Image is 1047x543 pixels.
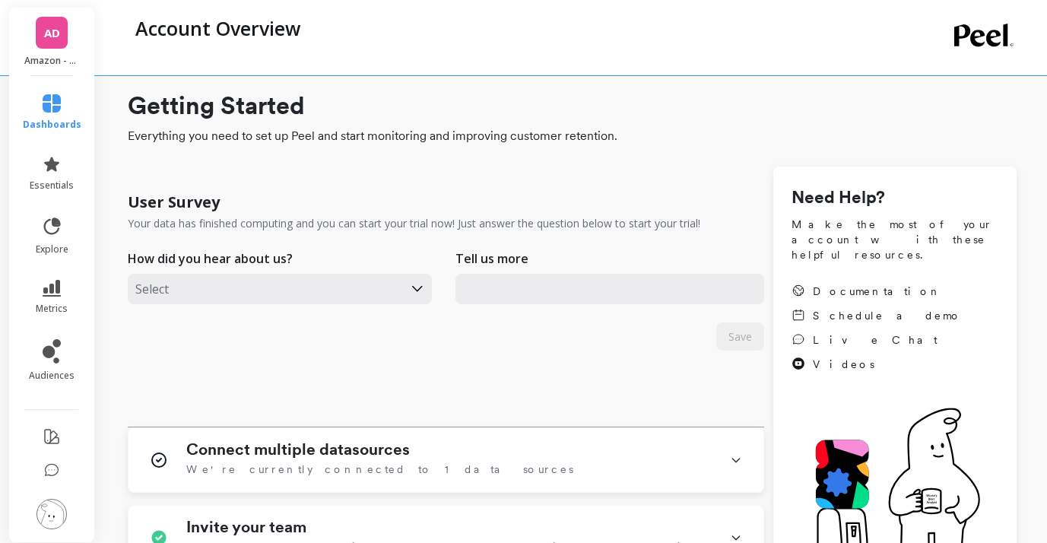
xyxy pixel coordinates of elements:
p: How did you hear about us? [128,249,293,268]
p: Tell us more [455,249,528,268]
span: Live Chat [813,332,938,348]
img: profile picture [36,499,67,529]
span: metrics [36,303,68,315]
span: Everything you need to set up Peel and start monitoring and improving customer retention. [128,127,1017,145]
span: Schedule a demo [813,308,962,323]
span: essentials [30,179,74,192]
h1: User Survey [128,192,220,213]
a: Videos [792,357,962,372]
span: audiences [29,370,75,382]
span: Documentation [813,284,942,299]
span: explore [36,243,68,256]
span: Videos [813,357,874,372]
span: Make the most of your account with these helpful resources. [792,217,998,262]
a: Schedule a demo [792,308,962,323]
p: Your data has finished computing and you can start your trial now! Just answer the question below... [128,216,700,231]
h1: Invite your team [186,518,306,536]
h1: Getting Started [128,87,1017,124]
h1: Need Help? [792,185,998,211]
span: AD [44,24,60,42]
p: Account Overview [135,15,300,41]
a: Documentation [792,284,962,299]
span: dashboards [23,119,81,131]
span: We're currently connected to 1 data sources [186,462,573,477]
h1: Connect multiple datasources [186,440,410,459]
p: Amazon - DoggieLawn [24,55,80,67]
